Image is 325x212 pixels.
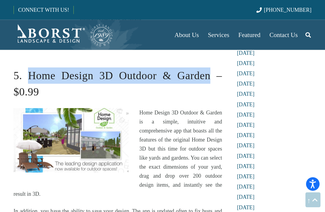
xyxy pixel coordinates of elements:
a: [DATE] [237,61,255,67]
a: [DATE] [237,102,255,108]
span: Featured [238,31,260,39]
a: [DATE] [237,122,255,128]
p: Home Design 3D Outdoor & Garden is a simple, intuitive and comprehensive app that boasts all the ... [14,108,222,199]
a: Featured [234,20,265,50]
a: [PHONE_NUMBER] [256,7,311,13]
h2: 5. Home Design 3D Outdoor & Garden – $0.99 [14,60,222,100]
a: [DATE] [237,91,255,97]
a: CONNECT WITH US! [14,3,73,17]
a: [DATE] [237,194,255,200]
a: Services [203,20,234,50]
span: Services [208,31,229,39]
a: [DATE] [237,205,255,211]
a: [DATE] [237,143,255,149]
a: Back to top [305,192,320,207]
a: Search [302,27,314,42]
a: [DATE] [237,71,255,77]
a: [DATE] [237,132,255,139]
img: Home Design 3D Outdoor & Garden [14,108,128,173]
span: About Us [175,31,199,39]
span: [PHONE_NUMBER] [264,7,311,13]
a: [DATE] [237,81,255,87]
a: [DATE] [237,153,255,159]
a: About Us [170,20,203,50]
a: [DATE] [237,50,255,56]
a: [DATE] [237,174,255,180]
span: Contact Us [270,31,298,39]
a: [DATE] [237,184,255,190]
a: Borst-Logo [14,23,113,47]
a: [DATE] [237,164,255,170]
a: [DATE] [237,112,255,118]
a: Contact Us [265,20,302,50]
